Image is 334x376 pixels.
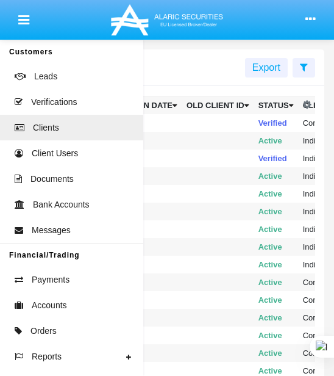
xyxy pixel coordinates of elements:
td: Active [254,273,298,291]
span: Export [252,62,280,73]
span: Orders [30,325,57,338]
span: Verifications [31,96,77,109]
td: Active [254,167,298,185]
td: Active [254,309,298,327]
span: Bank Accounts [33,198,90,211]
img: Logo image [109,1,225,39]
button: Export [245,58,288,78]
td: Active [254,344,298,362]
td: Active [254,220,298,238]
td: Active [254,132,298,150]
th: Old Client Id [182,96,254,115]
span: Documents [30,173,74,186]
span: Client Users [32,147,78,160]
td: Active [254,291,298,309]
td: Verified [254,114,298,132]
td: Active [254,327,298,344]
td: Active [254,185,298,203]
span: Accounts [32,299,67,312]
span: Messages [32,224,71,237]
td: Active [254,256,298,273]
span: Payments [32,273,69,286]
span: Clients [33,121,59,134]
th: Status [254,96,298,115]
td: Verified [254,150,298,167]
td: Active [254,203,298,220]
span: Leads [34,70,57,83]
td: Active [254,238,298,256]
span: Reports [32,350,62,363]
